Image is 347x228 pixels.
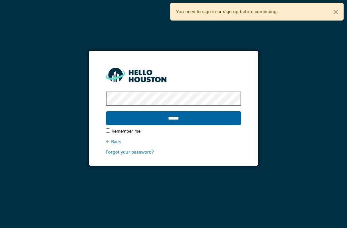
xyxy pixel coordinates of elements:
a: Forgot your password? [106,150,154,155]
div: ← Back [106,138,241,145]
img: HH_line-BYnF2_Hg.png [106,68,166,82]
div: You need to sign in or sign up before continuing. [170,3,344,21]
button: Close [328,3,343,21]
label: Remember me [112,128,140,134]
